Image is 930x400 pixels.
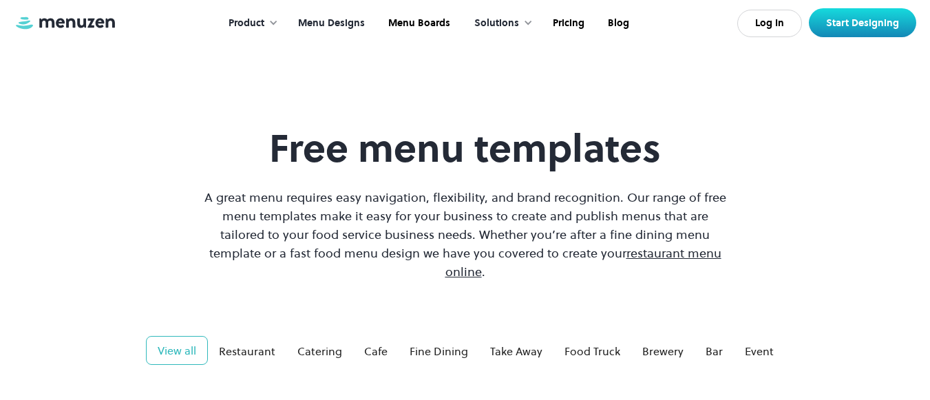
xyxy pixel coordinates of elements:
div: Take Away [490,343,542,359]
div: Bar [706,343,723,359]
div: Cafe [364,343,388,359]
div: Solutions [474,16,519,31]
div: View all [158,342,196,359]
div: Food Truck [564,343,620,359]
div: Product [229,16,264,31]
div: Restaurant [219,343,275,359]
div: Event [745,343,774,359]
div: Catering [297,343,342,359]
h1: Free menu templates [201,125,730,171]
a: Blog [595,2,640,45]
div: Product [215,2,285,45]
div: Fine Dining [410,343,468,359]
a: Start Designing [809,8,916,37]
a: Menu Boards [375,2,461,45]
a: Pricing [540,2,595,45]
div: Solutions [461,2,540,45]
a: Log In [737,10,802,37]
a: Menu Designs [285,2,375,45]
p: A great menu requires easy navigation, flexibility, and brand recognition. Our range of free menu... [201,188,730,281]
div: Brewery [642,343,684,359]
